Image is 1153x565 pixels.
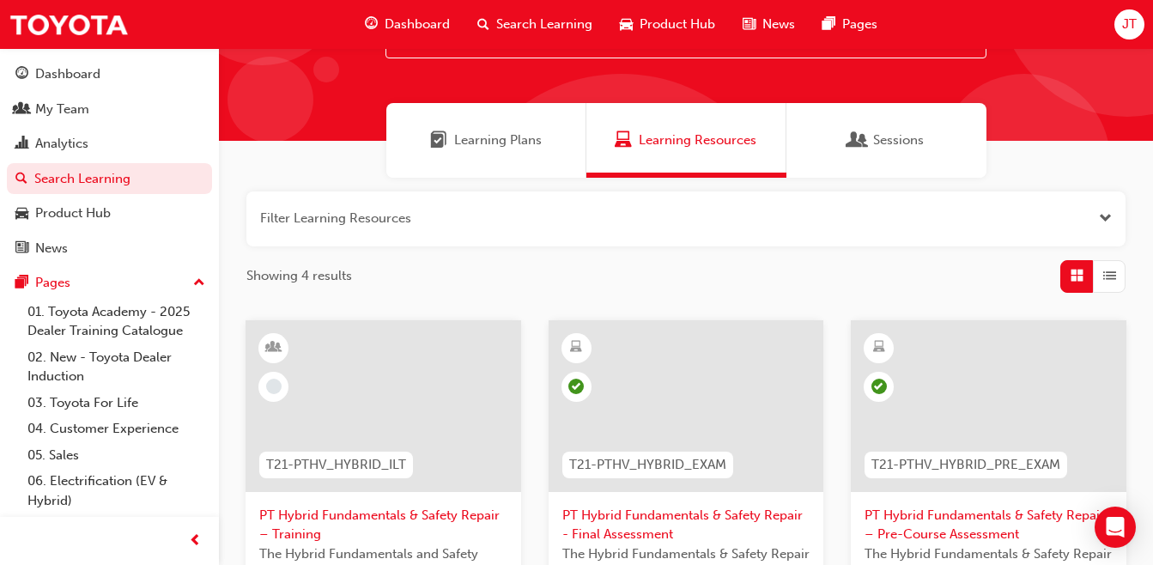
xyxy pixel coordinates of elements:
[477,14,489,35] span: search-icon
[9,5,129,44] img: Trak
[21,299,212,344] a: 01. Toyota Academy - 2025 Dealer Training Catalogue
[189,531,202,552] span: prev-icon
[21,513,212,540] a: 07. Parts21 Certification
[568,379,584,394] span: learningRecordVerb_PASS-icon
[562,506,810,544] span: PT Hybrid Fundamentals & Safety Repair - Final Assessment
[1071,266,1083,286] span: Grid
[729,7,809,42] a: news-iconNews
[615,131,632,150] span: Learning Resources
[15,137,28,152] span: chart-icon
[246,266,352,286] span: Showing 4 results
[7,55,212,267] button: DashboardMy TeamAnalyticsSearch LearningProduct HubNews
[849,131,866,150] span: Sessions
[35,64,100,84] div: Dashboard
[35,273,70,293] div: Pages
[873,131,924,150] span: Sessions
[7,94,212,125] a: My Team
[786,103,986,178] a: SessionsSessions
[21,442,212,469] a: 05. Sales
[586,103,786,178] a: Learning ResourcesLearning Resources
[873,337,885,359] span: learningResourceType_ELEARNING-icon
[454,131,542,150] span: Learning Plans
[1114,9,1144,39] button: JT
[1099,209,1112,228] button: Open the filter
[365,14,378,35] span: guage-icon
[15,67,28,82] span: guage-icon
[7,197,212,229] a: Product Hub
[15,276,28,291] span: pages-icon
[743,14,756,35] span: news-icon
[21,468,212,513] a: 06. Electrification (EV & Hybrid)
[871,379,887,394] span: learningRecordVerb_PASS-icon
[7,128,212,160] a: Analytics
[1103,266,1116,286] span: List
[570,337,582,359] span: learningResourceType_ELEARNING-icon
[386,103,586,178] a: Learning PlansLearning Plans
[15,206,28,222] span: car-icon
[7,163,212,195] a: Search Learning
[21,390,212,416] a: 03. Toyota For Life
[259,506,507,544] span: PT Hybrid Fundamentals & Safety Repair – Training
[640,15,715,34] span: Product Hub
[268,337,280,359] span: learningResourceType_INSTRUCTOR_LED-icon
[7,233,212,264] a: News
[398,33,410,52] span: Search
[7,267,212,299] button: Pages
[35,134,88,154] div: Analytics
[15,102,28,118] span: people-icon
[842,15,877,34] span: Pages
[193,272,205,295] span: up-icon
[35,239,68,258] div: News
[21,344,212,390] a: 02. New - Toyota Dealer Induction
[21,416,212,442] a: 04. Customer Experience
[1095,507,1136,548] div: Open Intercom Messenger
[620,14,633,35] span: car-icon
[762,15,795,34] span: News
[266,455,406,475] span: T21-PTHV_HYBRID_ILT
[35,204,111,223] div: Product Hub
[15,172,27,187] span: search-icon
[809,7,891,42] a: pages-iconPages
[1122,15,1137,34] span: JT
[35,100,89,119] div: My Team
[385,15,450,34] span: Dashboard
[351,7,464,42] a: guage-iconDashboard
[7,58,212,90] a: Dashboard
[822,14,835,35] span: pages-icon
[430,131,447,150] span: Learning Plans
[266,379,282,394] span: learningRecordVerb_NONE-icon
[639,131,756,150] span: Learning Resources
[865,506,1113,544] span: PT Hybrid Fundamentals & Safety Repair – Pre-Course Assessment
[569,455,726,475] span: T21-PTHV_HYBRID_EXAM
[871,455,1060,475] span: T21-PTHV_HYBRID_PRE_EXAM
[606,7,729,42] a: car-iconProduct Hub
[464,7,606,42] a: search-iconSearch Learning
[496,15,592,34] span: Search Learning
[15,241,28,257] span: news-icon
